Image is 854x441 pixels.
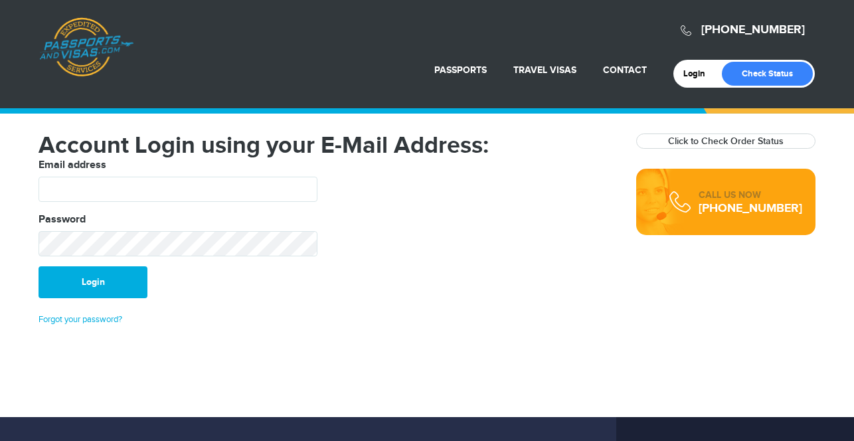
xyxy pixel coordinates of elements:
[39,157,106,173] label: Email address
[513,64,576,76] a: Travel Visas
[603,64,647,76] a: Contact
[434,64,487,76] a: Passports
[699,189,802,202] div: CALL US NOW
[39,212,86,228] label: Password
[699,202,802,215] div: [PHONE_NUMBER]
[683,68,715,79] a: Login
[39,133,616,157] h1: Account Login using your E-Mail Address:
[39,314,122,325] a: Forgot your password?
[701,23,805,37] a: [PHONE_NUMBER]
[39,17,133,77] a: Passports & [DOMAIN_NAME]
[39,266,147,298] button: Login
[668,135,784,147] a: Click to Check Order Status
[722,62,813,86] a: Check Status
